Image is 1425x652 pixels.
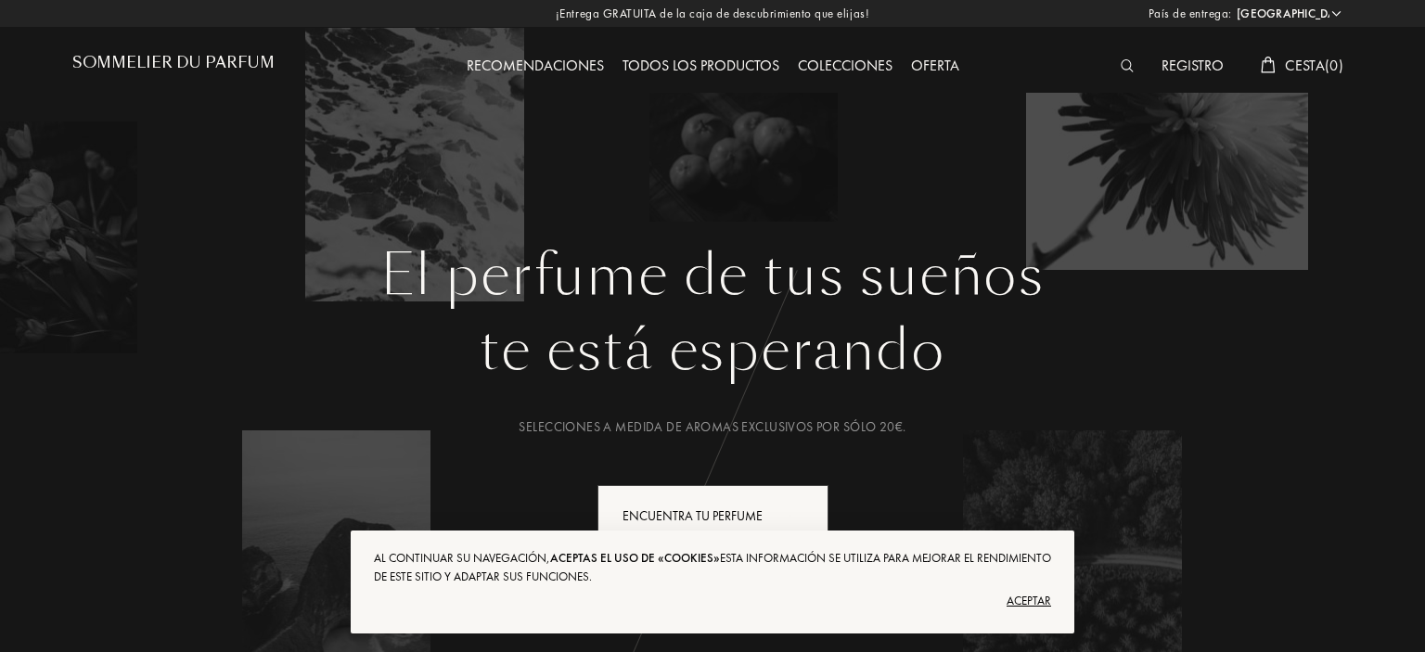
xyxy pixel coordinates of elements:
[1121,59,1135,72] img: search_icn_white.svg
[1149,5,1232,23] span: País de entrega:
[613,55,789,79] div: Todos los productos
[72,54,275,79] a: Sommelier du Parfum
[550,550,720,566] span: aceptas el uso de «cookies»
[86,417,1339,437] div: Selecciones a medida de aromas exclusivos por sólo 20€.
[374,549,1051,586] div: Al continuar su navegación, Esta información se utiliza para mejorar el rendimiento de este sitio...
[457,56,613,75] a: Recomendaciones
[1261,57,1276,73] img: cart_white.svg
[86,242,1339,309] h1: El perfume de tus sueños
[597,485,828,547] div: Encuentra tu perfume
[902,56,969,75] a: Oferta
[374,586,1051,616] div: Aceptar
[789,55,902,79] div: Colecciones
[783,496,820,533] div: animation
[1152,56,1233,75] a: Registro
[72,54,275,71] h1: Sommelier du Parfum
[789,56,902,75] a: Colecciones
[613,56,789,75] a: Todos los productos
[1152,55,1233,79] div: Registro
[1285,56,1343,75] span: Cesta ( 0 )
[86,309,1339,392] div: te está esperando
[457,55,613,79] div: Recomendaciones
[902,55,969,79] div: Oferta
[584,485,842,547] a: Encuentra tu perfumeanimation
